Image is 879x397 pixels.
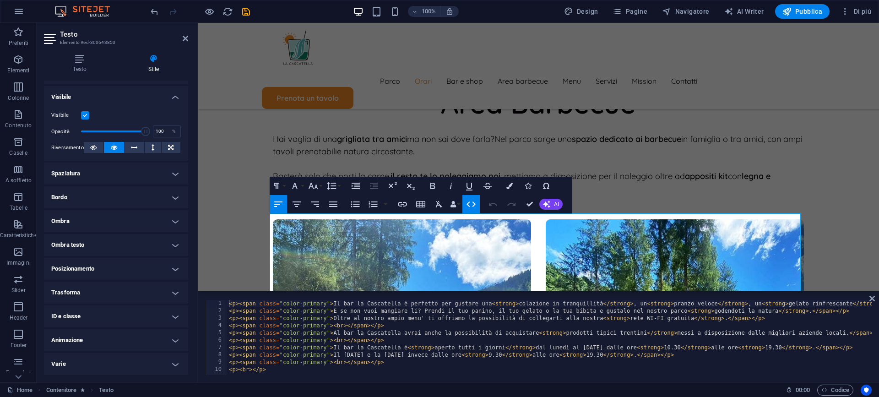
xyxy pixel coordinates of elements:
label: Opacità [51,129,81,134]
i: Quando ridimensioni, regola automaticamente il livello di zoom in modo che corrisponda al disposi... [445,7,454,16]
div: 2 [206,307,228,315]
p: Header [10,314,28,321]
button: Usercentrics [861,385,872,396]
h4: Spaziatura [44,163,188,185]
div: 7 [206,344,228,351]
span: : [802,386,803,393]
p: A soffietto [5,177,32,184]
div: 3 [206,315,228,322]
span: Codice [821,385,849,396]
label: Visibile [51,110,81,121]
button: undo [149,6,160,17]
a: Fai clic per annullare la selezione. Doppio clic per aprire le pagine [7,385,33,396]
button: Codice [817,385,853,396]
h4: Varie [44,353,188,375]
h4: Trasforma [44,282,188,304]
p: Slider [11,287,26,294]
h4: Testo [44,54,119,73]
p: Footer [11,342,27,349]
button: Pagine [609,4,651,19]
p: Caselle [9,149,27,157]
h4: ID e classe [44,305,188,327]
h4: Visibile [44,86,188,103]
i: L'elemento contiene un'animazione [81,387,85,392]
div: 9 [206,359,228,366]
label: Riversamento [51,142,84,153]
h2: Testo [60,30,188,38]
div: 5 [206,329,228,337]
span: 00 00 [796,385,810,396]
p: Formulari [6,369,31,376]
div: 10 [206,366,228,373]
button: Pubblica [775,4,830,19]
span: Fai clic per selezionare. Doppio clic per modificare [99,385,114,396]
button: save [240,6,251,17]
h3: Elemento #ed-300643850 [60,38,170,47]
p: Contenuto [5,122,32,129]
h4: Ombra testo [44,234,188,256]
span: Fai clic per selezionare. Doppio clic per modificare [46,385,77,396]
nav: breadcrumb [46,385,114,396]
h4: Posizionamento [44,258,188,280]
span: Pagine [613,7,647,16]
span: AI Writer [724,7,764,16]
button: 100% [408,6,440,17]
div: 8 [206,351,228,359]
span: Pubblica [782,7,823,16]
span: Navigatore [662,7,709,16]
p: Immagini [6,259,31,266]
button: reload [222,6,233,17]
span: Di più [841,7,871,16]
i: Ricarica la pagina [222,6,233,17]
p: Tabelle [10,204,27,212]
h4: Stile [119,54,189,73]
div: 6 [206,337,228,344]
img: Editor Logo [53,6,121,17]
div: Design (Ctrl+Alt+Y) [560,4,602,19]
button: Design [560,4,602,19]
i: Salva (Ctrl+S) [241,6,251,17]
button: Di più [837,4,875,19]
h4: Animazione [44,329,188,351]
p: Preferiti [9,39,28,47]
h4: Bordo [44,186,188,208]
div: % [168,126,180,137]
h6: 100% [422,6,436,17]
h4: Ombra [44,210,188,232]
i: Annulla: Definisci le finestre su cui questo elemento dovrebbe essere visibile. (Ctrl+Z) [149,6,160,17]
div: 1 [206,300,228,307]
div: 4 [206,322,228,329]
p: Colonne [8,94,29,102]
button: AI Writer [721,4,768,19]
span: Design [564,7,598,16]
p: Elementi [7,67,29,74]
button: Navigatore [658,4,713,19]
button: Clicca qui per lasciare la modalità di anteprima e continuare la modifica [204,6,215,17]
